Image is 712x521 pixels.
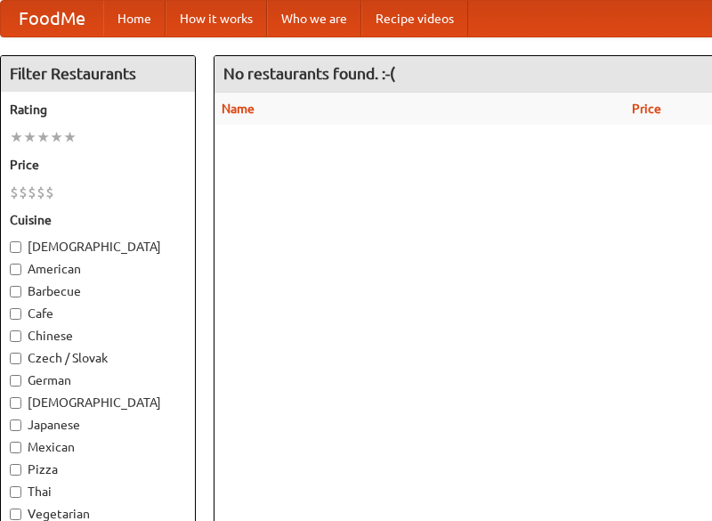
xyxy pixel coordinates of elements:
label: Chinese [10,327,186,345]
label: American [10,260,186,278]
label: Thai [10,483,186,501]
li: ★ [10,127,23,147]
a: Who we are [267,1,361,37]
li: ★ [23,127,36,147]
input: Barbecue [10,286,21,297]
label: [DEMOGRAPHIC_DATA] [10,238,186,256]
h5: Cuisine [10,211,186,229]
input: [DEMOGRAPHIC_DATA] [10,241,21,253]
a: Home [103,1,166,37]
li: ★ [63,127,77,147]
label: German [10,371,186,389]
a: Recipe videos [361,1,468,37]
a: Price [632,102,661,116]
input: American [10,264,21,275]
ng-pluralize: No restaurants found. :-( [223,65,395,82]
li: ★ [36,127,50,147]
li: $ [28,183,36,202]
li: ★ [50,127,63,147]
label: Pizza [10,460,186,478]
h5: Rating [10,101,186,118]
label: Japanese [10,416,186,434]
input: Cafe [10,308,21,320]
h5: Price [10,156,186,174]
li: $ [36,183,45,202]
label: Czech / Slovak [10,349,186,367]
input: Czech / Slovak [10,353,21,364]
label: [DEMOGRAPHIC_DATA] [10,394,186,411]
input: Chinese [10,330,21,342]
label: Mexican [10,438,186,456]
input: [DEMOGRAPHIC_DATA] [10,397,21,409]
a: Name [222,102,255,116]
a: How it works [166,1,267,37]
li: $ [19,183,28,202]
input: Mexican [10,442,21,453]
input: Japanese [10,419,21,431]
input: Pizza [10,464,21,476]
label: Barbecue [10,282,186,300]
input: Thai [10,486,21,498]
label: Cafe [10,305,186,322]
input: Vegetarian [10,509,21,520]
a: FoodMe [1,1,103,37]
li: $ [45,183,54,202]
li: $ [10,183,19,202]
h4: Filter Restaurants [1,56,195,92]
input: German [10,375,21,387]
